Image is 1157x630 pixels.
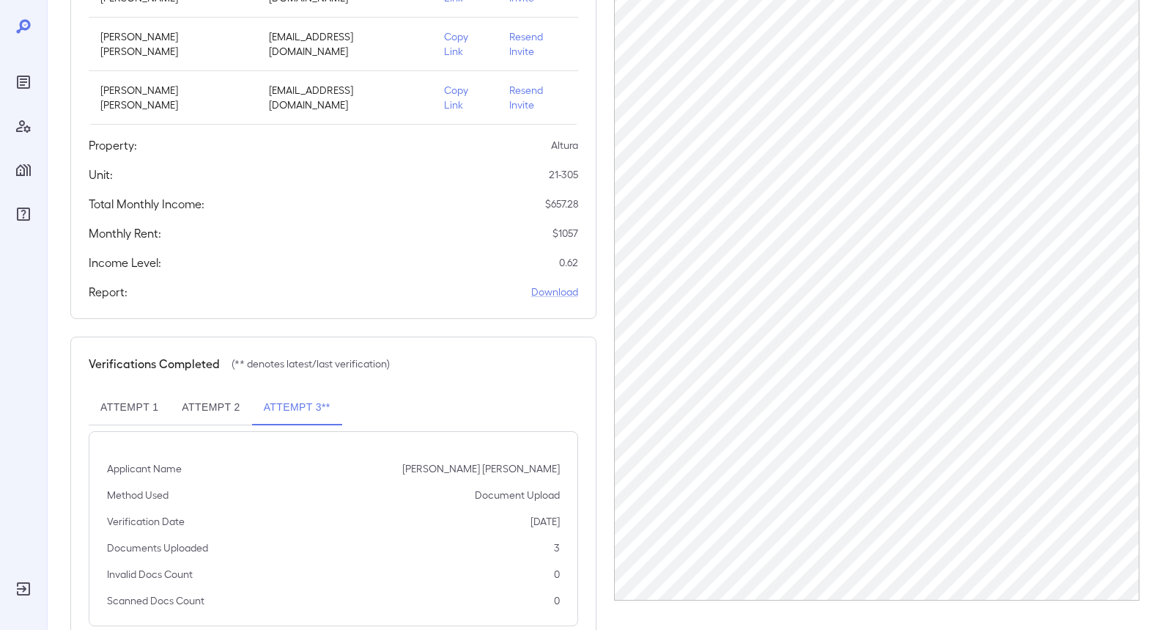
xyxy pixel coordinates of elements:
button: Attempt 1 [89,390,170,425]
p: $ 657.28 [545,197,578,211]
p: $ 1057 [552,226,578,241]
p: 0 [554,593,560,608]
p: [EMAIL_ADDRESS][DOMAIN_NAME] [269,29,420,59]
p: Applicant Name [107,461,182,476]
div: Reports [12,70,35,94]
h5: Verifications Completed [89,355,220,373]
p: [PERSON_NAME] [PERSON_NAME] [100,29,245,59]
p: Resend Invite [509,29,566,59]
div: FAQ [12,202,35,226]
p: (** denotes latest/last verification) [232,356,390,371]
p: [PERSON_NAME] [PERSON_NAME] [402,461,560,476]
p: Altura [551,138,578,153]
p: [EMAIL_ADDRESS][DOMAIN_NAME] [269,83,420,112]
h5: Unit: [89,166,113,183]
button: Attempt 2 [170,390,251,425]
p: 0 [554,567,560,582]
p: [DATE] [531,514,560,529]
div: Manage Users [12,114,35,138]
p: [PERSON_NAME] [PERSON_NAME] [100,83,245,112]
p: 0.62 [559,255,578,270]
p: Invalid Docs Count [107,567,193,582]
button: Attempt 3** [252,390,342,425]
p: 3 [554,541,560,555]
p: Document Upload [475,488,560,502]
div: Manage Properties [12,158,35,182]
div: Log Out [12,577,35,601]
h5: Income Level: [89,254,161,271]
h5: Total Monthly Income: [89,195,204,213]
p: Copy Link [444,29,487,59]
p: Verification Date [107,514,185,529]
p: Documents Uploaded [107,541,208,555]
p: Copy Link [444,83,487,112]
h5: Property: [89,136,137,154]
h5: Monthly Rent: [89,224,161,242]
p: Scanned Docs Count [107,593,204,608]
h5: Report: [89,283,127,301]
p: Resend Invite [509,83,566,112]
p: 21-305 [549,167,578,182]
a: Download [531,285,578,299]
p: Method Used [107,488,169,502]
